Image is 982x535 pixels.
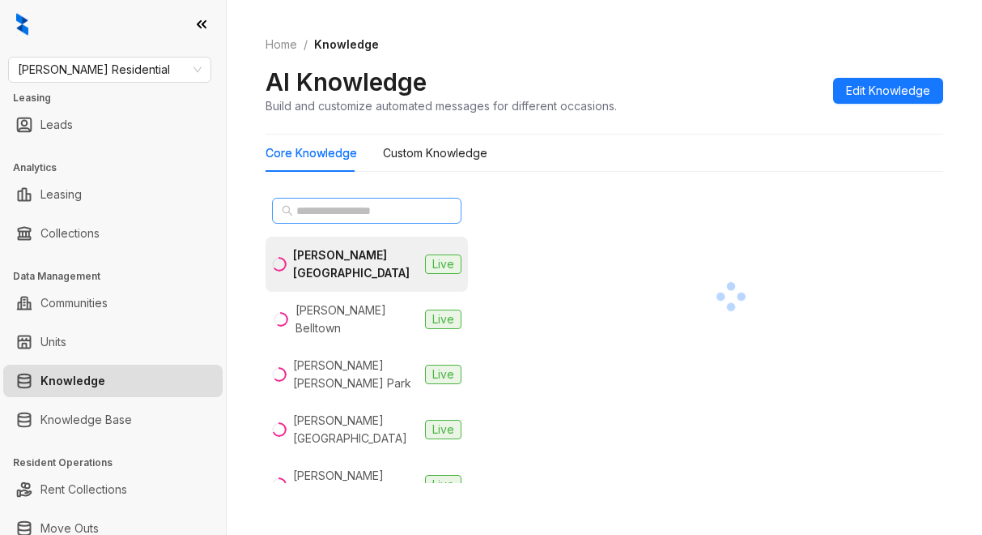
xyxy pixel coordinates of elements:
a: Home [262,36,300,53]
li: Collections [3,217,223,250]
h3: Leasing [13,91,226,105]
li: Knowledge Base [3,404,223,436]
button: Edit Knowledge [833,78,943,104]
div: [PERSON_NAME][GEOGRAPHIC_DATA] [293,467,419,503]
span: Edit Knowledge [846,82,930,100]
span: Live [425,475,461,494]
span: search [282,205,293,216]
li: Rent Collections [3,473,223,506]
div: [PERSON_NAME] Belltown [295,302,419,337]
div: [PERSON_NAME] [PERSON_NAME] Park [293,357,419,392]
span: Live [425,365,461,384]
img: logo [16,13,28,36]
a: Leads [40,109,73,141]
div: Build and customize automated messages for different occasions. [266,97,617,114]
a: Knowledge [40,365,105,397]
h2: AI Knowledge [266,66,427,97]
span: Griffis Residential [18,58,202,82]
a: Knowledge Base [40,404,132,436]
li: Leasing [3,178,223,211]
li: Communities [3,287,223,319]
h3: Data Management [13,269,226,284]
a: Rent Collections [40,473,127,506]
a: Communities [40,287,108,319]
div: [PERSON_NAME][GEOGRAPHIC_DATA] [293,412,419,447]
li: / [304,36,308,53]
li: Knowledge [3,365,223,397]
li: Leads [3,109,223,141]
div: Custom Knowledge [383,144,487,162]
li: Units [3,326,223,358]
span: Live [425,255,461,274]
a: Collections [40,217,100,250]
span: Live [425,310,461,329]
h3: Resident Operations [13,456,226,470]
h3: Analytics [13,160,226,175]
span: Knowledge [314,37,379,51]
div: [PERSON_NAME] [GEOGRAPHIC_DATA] [293,246,419,282]
span: Live [425,420,461,439]
a: Units [40,326,66,358]
a: Leasing [40,178,82,211]
div: Core Knowledge [266,144,357,162]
